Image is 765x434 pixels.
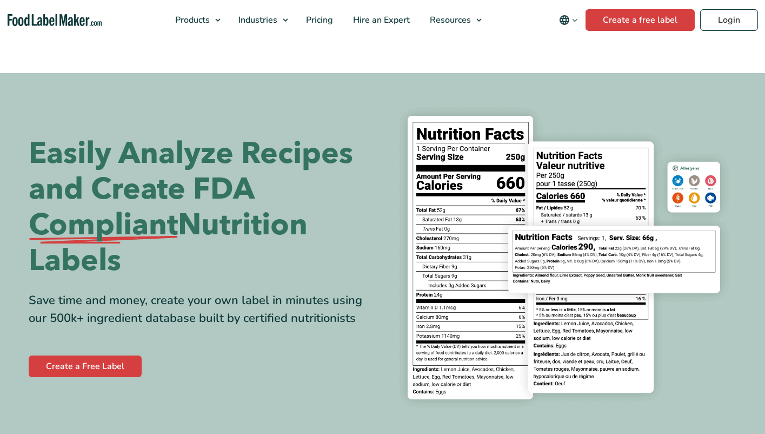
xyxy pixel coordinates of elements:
[350,14,411,26] span: Hire an Expert
[29,292,375,327] div: Save time and money, create your own label in minutes using our 500k+ ingredient database built b...
[172,14,211,26] span: Products
[303,14,334,26] span: Pricing
[29,207,178,243] span: Compliant
[29,356,142,377] a: Create a Free Label
[235,14,278,26] span: Industries
[586,9,695,31] a: Create a free label
[8,14,102,27] a: Food Label Maker homepage
[551,9,586,31] button: Change language
[427,14,472,26] span: Resources
[29,136,375,279] h1: Easily Analyze Recipes and Create FDA Nutrition Labels
[700,9,758,31] a: Login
